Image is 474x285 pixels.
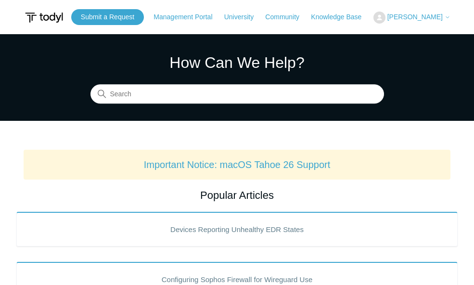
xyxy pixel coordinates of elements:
span: [PERSON_NAME] [387,13,443,21]
a: Important Notice: macOS Tahoe 26 Support [144,159,331,170]
a: Submit a Request [71,9,144,25]
img: Todyl Support Center Help Center home page [24,9,64,26]
h1: How Can We Help? [90,51,384,74]
a: Devices Reporting Unhealthy EDR States [16,212,458,246]
a: Management Portal [154,12,222,22]
a: Community [265,12,309,22]
input: Search [90,85,384,104]
button: [PERSON_NAME] [373,12,450,24]
a: Knowledge Base [311,12,371,22]
a: University [224,12,263,22]
h2: Popular Articles [24,187,450,203]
